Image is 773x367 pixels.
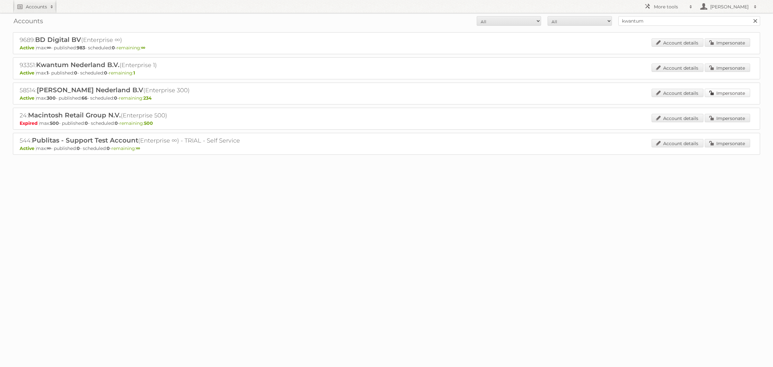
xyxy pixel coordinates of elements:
h2: 58514: (Enterprise 300) [20,86,245,94]
strong: 0 [115,120,118,126]
h2: More tools [654,4,686,10]
strong: 0 [112,45,115,51]
span: Publitas - Support Test Account [32,136,138,144]
span: remaining: [109,70,135,76]
p: max: - published: - scheduled: - [20,95,753,101]
span: remaining: [111,145,140,151]
strong: 66 [81,95,87,101]
span: Active [20,95,36,101]
h2: 544: (Enterprise ∞) - TRIAL - Self Service [20,136,245,145]
a: Impersonate [705,89,750,97]
strong: 0 [77,145,80,151]
h2: 24: (Enterprise 500) [20,111,245,120]
span: remaining: [119,120,153,126]
span: remaining: [117,45,145,51]
span: Active [20,70,36,76]
strong: 500 [50,120,59,126]
p: max: - published: - scheduled: - [20,120,753,126]
a: Impersonate [705,139,750,147]
h2: [PERSON_NAME] [709,4,750,10]
h2: Accounts [26,4,47,10]
a: Account details [652,89,703,97]
span: Expired [20,120,39,126]
a: Impersonate [705,114,750,122]
h2: 9689: (Enterprise ∞) [20,36,245,44]
strong: 0 [104,70,107,76]
span: Macintosh Retail Group N.V. [28,111,121,119]
a: Impersonate [705,64,750,72]
span: Active [20,45,36,51]
strong: 0 [85,120,88,126]
strong: 983 [77,45,85,51]
a: Account details [652,64,703,72]
strong: 500 [144,120,153,126]
a: Impersonate [705,38,750,47]
strong: ∞ [47,145,51,151]
span: [PERSON_NAME] Nederland B.V [37,86,143,94]
strong: 234 [143,95,152,101]
strong: 1 [133,70,135,76]
strong: 1 [47,70,48,76]
strong: ∞ [47,45,51,51]
strong: 0 [114,95,117,101]
span: Kwantum Nederland B.V. [36,61,119,69]
a: Account details [652,114,703,122]
p: max: - published: - scheduled: - [20,145,753,151]
a: Account details [652,139,703,147]
strong: 0 [74,70,77,76]
span: BD Digital BV [35,36,81,44]
p: max: - published: - scheduled: - [20,70,753,76]
span: remaining: [119,95,152,101]
a: Account details [652,38,703,47]
p: max: - published: - scheduled: - [20,45,753,51]
h2: 93351: (Enterprise 1) [20,61,245,69]
strong: 300 [47,95,56,101]
strong: ∞ [141,45,145,51]
span: Active [20,145,36,151]
strong: ∞ [136,145,140,151]
strong: 0 [107,145,110,151]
